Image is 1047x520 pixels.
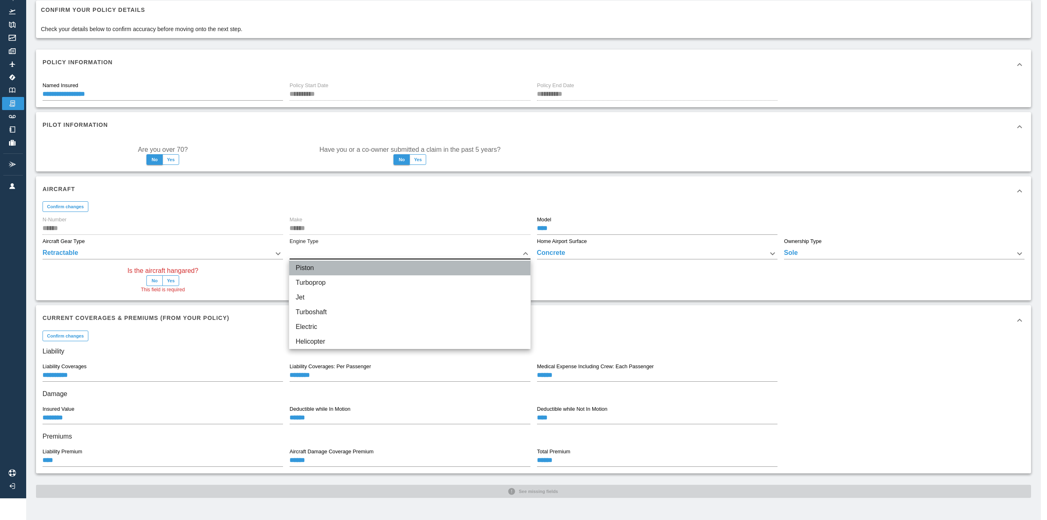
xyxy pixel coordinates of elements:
li: Electric [289,320,530,334]
li: Helicopter [289,334,530,349]
li: Jet [289,290,530,305]
li: Turboshaft [289,305,530,320]
li: Piston [289,261,530,275]
li: Turboprop [289,275,530,290]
